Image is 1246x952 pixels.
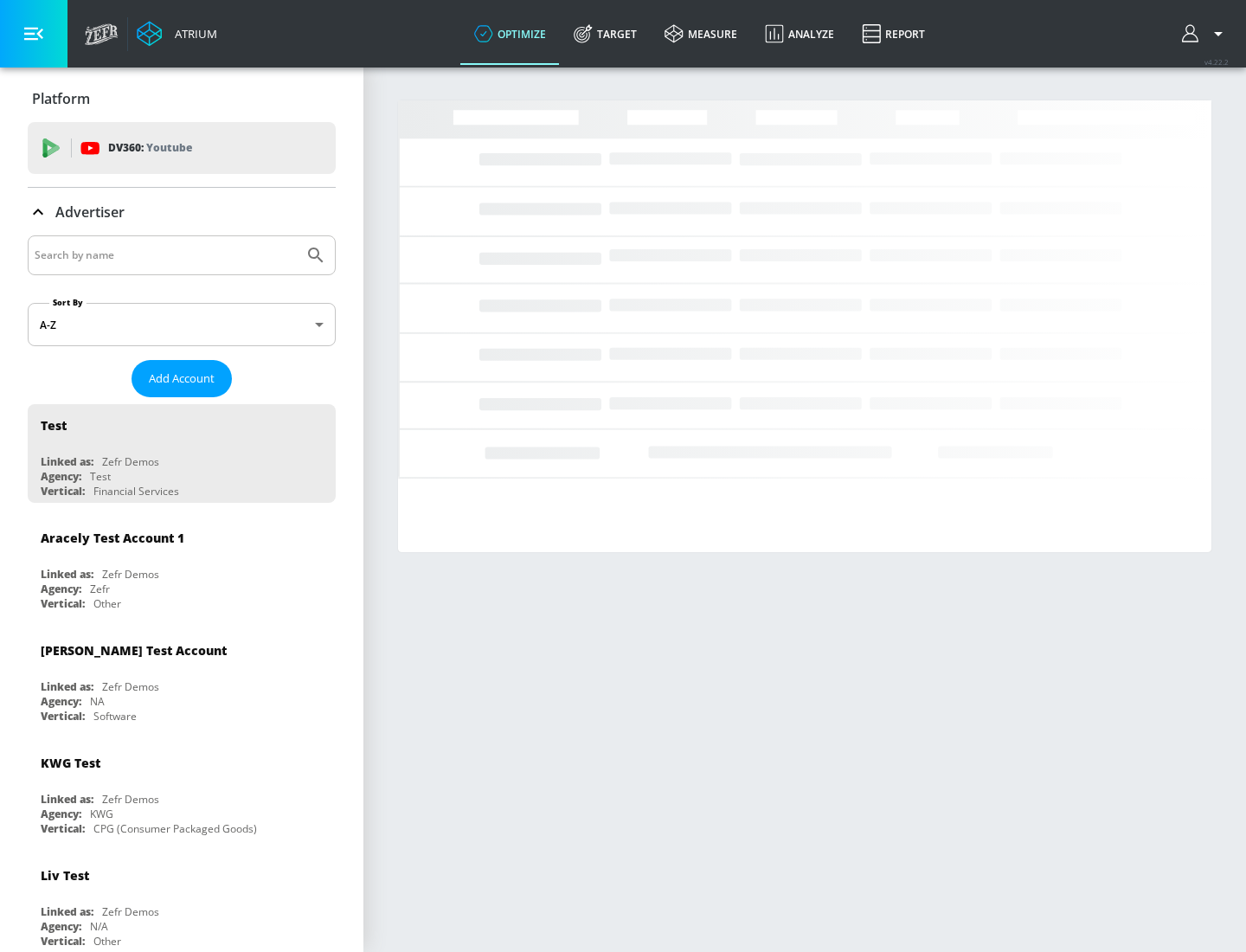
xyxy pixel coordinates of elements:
[41,807,81,821] div: Agency:
[751,3,848,65] a: Analyze
[28,742,336,840] div: KWG TestLinked as:Zefr DemosAgency:KWGVertical:CPG (Consumer Packaged Goods)
[560,3,651,65] a: Target
[102,792,159,807] div: Zefr Demos
[108,138,192,158] p: DV360:
[132,360,232,397] button: Add Account
[41,679,93,694] div: Linked as:
[41,709,85,724] div: Vertical:
[35,244,297,267] input: Search by name
[41,904,93,919] div: Linked as:
[93,709,137,724] div: Software
[41,792,93,807] div: Linked as:
[1204,57,1229,67] span: v 4.22.2
[93,934,121,949] div: Other
[28,303,336,346] div: A-Z
[28,517,336,615] div: Aracely Test Account 1Linked as:Zefr DemosAgency:ZefrVertical:Other
[28,629,336,728] div: [PERSON_NAME] Test AccountLinked as:Zefr DemosAgency:NAVertical:Software
[93,821,257,836] div: CPG (Consumer Packaged Goods)
[102,567,159,582] div: Zefr Demos
[137,21,217,47] a: Atrium
[41,919,81,934] div: Agency:
[32,89,90,108] p: Platform
[41,417,67,434] div: Test
[90,694,105,709] div: NA
[41,596,85,611] div: Vertical:
[41,454,93,469] div: Linked as:
[41,867,89,884] div: Liv Test
[149,369,215,389] span: Add Account
[651,3,751,65] a: measure
[90,582,110,596] div: Zefr
[848,3,939,65] a: Report
[41,567,93,582] div: Linked as:
[28,122,336,174] div: DV360: Youtube
[28,74,336,123] div: Platform
[102,904,159,919] div: Zefr Demos
[41,821,85,836] div: Vertical:
[102,679,159,694] div: Zefr Demos
[55,203,125,222] p: Advertiser
[90,919,108,934] div: N/A
[168,26,217,42] div: Atrium
[102,454,159,469] div: Zefr Demos
[41,642,227,659] div: [PERSON_NAME] Test Account
[90,807,113,821] div: KWG
[41,755,100,771] div: KWG Test
[41,934,85,949] div: Vertical:
[41,484,85,499] div: Vertical:
[28,404,336,503] div: TestLinked as:Zefr DemosAgency:TestVertical:Financial Services
[49,297,87,308] label: Sort By
[90,469,111,484] div: Test
[41,582,81,596] div: Agency:
[28,188,336,236] div: Advertiser
[41,694,81,709] div: Agency:
[41,469,81,484] div: Agency:
[146,138,192,157] p: Youtube
[93,596,121,611] div: Other
[93,484,179,499] div: Financial Services
[41,530,184,546] div: Aracely Test Account 1
[460,3,560,65] a: optimize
